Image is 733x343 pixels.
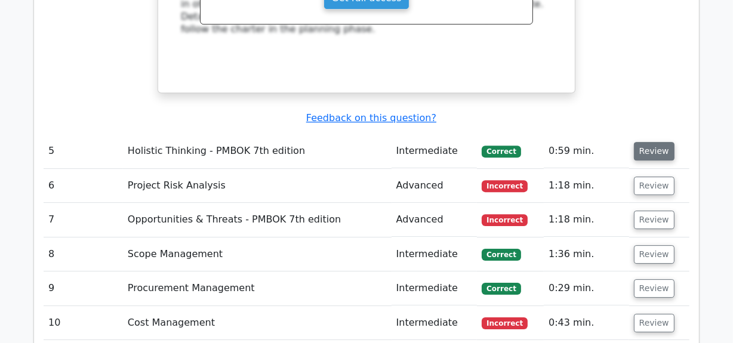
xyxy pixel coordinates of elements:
[123,271,392,305] td: Procurement Management
[392,237,478,271] td: Intermediate
[44,306,123,340] td: 10
[123,134,392,168] td: Holistic Thinking - PMBOK 7th edition
[482,283,521,295] span: Correct
[482,214,528,226] span: Incorrect
[544,271,629,305] td: 0:29 min.
[44,134,123,168] td: 5
[634,279,675,298] button: Review
[634,177,675,195] button: Review
[482,146,521,157] span: Correct
[482,317,528,329] span: Incorrect
[123,237,392,271] td: Scope Management
[392,203,478,237] td: Advanced
[44,237,123,271] td: 8
[634,211,675,229] button: Review
[392,169,478,203] td: Advanced
[634,314,675,332] button: Review
[544,306,629,340] td: 0:43 min.
[123,203,392,237] td: Opportunities & Threats - PMBOK 7th edition
[634,142,675,160] button: Review
[306,112,436,123] a: Feedback on this question?
[44,203,123,237] td: 7
[44,271,123,305] td: 9
[544,203,629,237] td: 1:18 min.
[392,134,478,168] td: Intermediate
[544,169,629,203] td: 1:18 min.
[482,249,521,261] span: Correct
[123,306,392,340] td: Cost Management
[634,245,675,264] button: Review
[482,180,528,192] span: Incorrect
[544,237,629,271] td: 1:36 min.
[44,169,123,203] td: 6
[392,271,478,305] td: Intermediate
[392,306,478,340] td: Intermediate
[544,134,629,168] td: 0:59 min.
[123,169,392,203] td: Project Risk Analysis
